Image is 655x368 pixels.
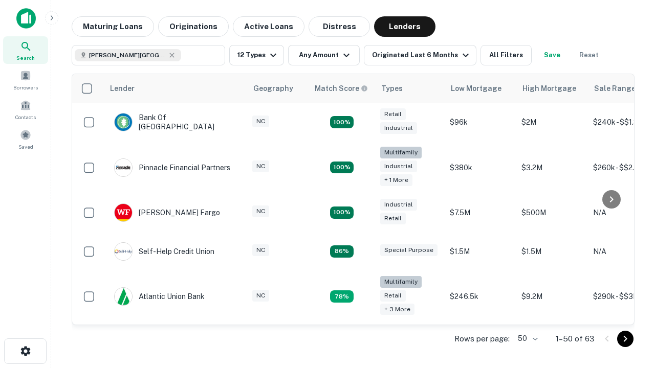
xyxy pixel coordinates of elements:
[516,103,588,142] td: $2M
[516,193,588,232] td: $500M
[445,232,516,271] td: $1.5M
[247,74,309,103] th: Geography
[381,82,403,95] div: Types
[516,232,588,271] td: $1.5M
[252,116,269,127] div: NC
[364,45,476,65] button: Originated Last 6 Months
[3,125,48,153] a: Saved
[380,108,406,120] div: Retail
[252,290,269,302] div: NC
[445,271,516,323] td: $246.5k
[13,83,38,91] span: Borrowers
[104,74,247,103] th: Lender
[114,158,230,177] div: Pinnacle Financial Partners
[380,122,417,134] div: Industrial
[604,286,655,335] iframe: Chat Widget
[445,74,516,103] th: Low Mortgage
[89,51,166,60] span: [PERSON_NAME][GEOGRAPHIC_DATA], [GEOGRAPHIC_DATA]
[330,290,354,303] div: Matching Properties: 10, hasApolloMatch: undefined
[380,199,417,211] div: Industrial
[315,83,368,94] div: Capitalize uses an advanced AI algorithm to match your search with the best lender. The match sco...
[115,113,132,131] img: picture
[454,333,510,345] p: Rows per page:
[16,8,36,29] img: capitalize-icon.png
[3,96,48,123] a: Contacts
[18,143,33,151] span: Saved
[514,331,539,346] div: 50
[445,193,516,232] td: $7.5M
[315,83,366,94] h6: Match Score
[115,204,132,221] img: picture
[380,304,414,315] div: + 3 more
[380,290,406,302] div: Retail
[115,288,132,305] img: picture
[330,116,354,128] div: Matching Properties: 15, hasApolloMatch: undefined
[330,245,354,258] div: Matching Properties: 11, hasApolloMatch: undefined
[115,243,132,260] img: picture
[158,16,229,37] button: Originations
[380,244,438,256] div: Special Purpose
[516,142,588,193] td: $3.2M
[380,147,422,158] div: Multifamily
[380,213,406,224] div: Retail
[3,66,48,94] a: Borrowers
[115,159,132,176] img: picture
[536,45,569,65] button: Save your search to get updates of matches that match your search criteria.
[372,49,472,61] div: Originated Last 6 Months
[309,16,370,37] button: Distress
[445,142,516,193] td: $380k
[380,276,422,288] div: Multifamily
[309,74,375,103] th: Capitalize uses an advanced AI algorithm to match your search with the best lender. The match sco...
[252,205,269,217] div: NC
[380,174,412,186] div: + 1 more
[330,162,354,174] div: Matching Properties: 23, hasApolloMatch: undefined
[445,103,516,142] td: $96k
[110,82,135,95] div: Lender
[114,203,220,222] div: [PERSON_NAME] Fargo
[375,74,445,103] th: Types
[594,82,636,95] div: Sale Range
[617,331,634,347] button: Go to next page
[15,113,36,121] span: Contacts
[3,36,48,64] a: Search
[229,45,284,65] button: 12 Types
[233,16,304,37] button: Active Loans
[573,45,605,65] button: Reset
[481,45,532,65] button: All Filters
[252,244,269,256] div: NC
[516,271,588,323] td: $9.2M
[252,160,269,172] div: NC
[374,16,435,37] button: Lenders
[451,82,501,95] div: Low Mortgage
[114,242,214,261] div: Self-help Credit Union
[114,287,205,306] div: Atlantic Union Bank
[72,16,154,37] button: Maturing Loans
[253,82,293,95] div: Geography
[288,45,360,65] button: Any Amount
[522,82,576,95] div: High Mortgage
[330,206,354,219] div: Matching Properties: 14, hasApolloMatch: undefined
[516,74,588,103] th: High Mortgage
[556,333,595,345] p: 1–50 of 63
[380,160,417,172] div: Industrial
[114,113,237,131] div: Bank Of [GEOGRAPHIC_DATA]
[16,54,35,62] span: Search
